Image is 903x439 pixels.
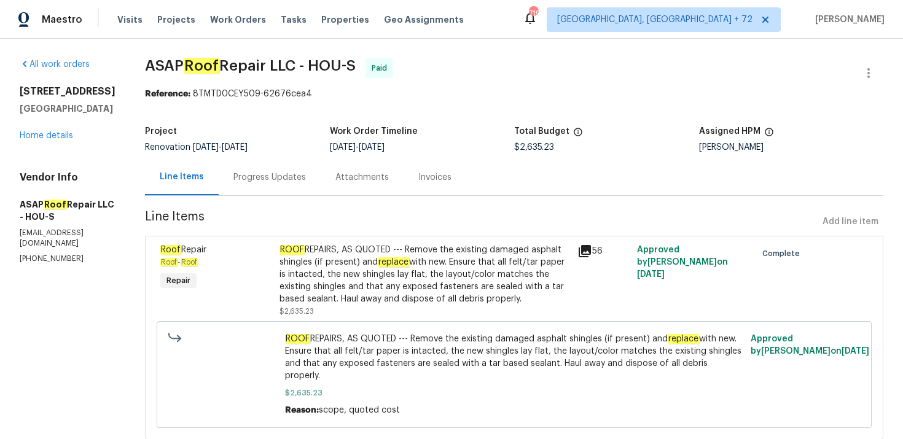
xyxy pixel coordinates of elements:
[285,387,744,399] span: $2,635.23
[279,245,305,255] em: ROOF
[20,103,115,115] h5: [GEOGRAPHIC_DATA]
[20,60,90,69] a: All work orders
[160,245,181,255] em: Roof
[699,127,760,136] h5: Assigned HPM
[285,333,744,382] span: REPAIRS, AS QUOTED --- Remove the existing damaged asphalt shingles (if present) and with new. En...
[359,143,385,152] span: [DATE]
[810,14,885,26] span: [PERSON_NAME]
[514,143,554,152] span: $2,635.23
[20,131,73,140] a: Home details
[145,90,190,98] b: Reference:
[279,308,314,315] span: $2,635.23
[222,143,248,152] span: [DATE]
[157,14,195,26] span: Projects
[145,127,177,136] h5: Project
[285,406,319,414] span: Reason:
[330,143,385,152] span: -
[372,62,392,74] span: Paid
[384,14,464,26] span: Geo Assignments
[637,246,728,279] span: Approved by [PERSON_NAME] on
[20,228,115,249] p: [EMAIL_ADDRESS][DOMAIN_NAME]
[751,335,869,355] span: Approved by [PERSON_NAME] on
[145,58,356,73] span: ASAP Repair LLC - HOU-S
[762,247,805,260] span: Complete
[160,258,178,266] em: Roof
[842,347,869,355] span: [DATE]
[319,406,400,414] span: scope, quoted cost
[637,270,665,279] span: [DATE]
[577,244,630,258] div: 56
[557,14,752,26] span: [GEOGRAPHIC_DATA], [GEOGRAPHIC_DATA] + 72
[330,127,418,136] h5: Work Order Timeline
[20,85,115,98] h2: [STREET_ADDRESS]
[42,14,82,26] span: Maestro
[160,171,204,183] div: Line Items
[378,257,409,267] em: replace
[279,244,570,305] div: REPAIRS, AS QUOTED --- Remove the existing damaged asphalt shingles (if present) and with new. En...
[162,274,195,287] span: Repair
[193,143,219,152] span: [DATE]
[233,171,306,184] div: Progress Updates
[20,198,115,223] h5: ASAP Repair LLC - HOU-S
[321,14,369,26] span: Properties
[285,334,310,344] em: ROOF
[44,200,67,209] em: Roof
[181,258,198,266] em: Roof
[335,171,389,184] div: Attachments
[184,58,219,74] em: Roof
[20,171,115,184] h4: Vendor Info
[160,245,206,255] span: Repair
[529,7,537,20] div: 719
[330,143,356,152] span: [DATE]
[117,14,143,26] span: Visits
[20,254,115,264] p: [PHONE_NUMBER]
[210,14,266,26] span: Work Orders
[573,127,583,143] span: The total cost of line items that have been proposed by Opendoor. This sum includes line items th...
[281,15,307,24] span: Tasks
[145,143,248,152] span: Renovation
[668,334,699,344] em: replace
[160,258,198,266] span: -
[145,88,883,100] div: 8TMTD0CEY509-62676cea4
[764,127,774,143] span: The hpm assigned to this work order.
[699,143,884,152] div: [PERSON_NAME]
[514,127,569,136] h5: Total Budget
[418,171,451,184] div: Invoices
[145,211,818,233] span: Line Items
[193,143,248,152] span: -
